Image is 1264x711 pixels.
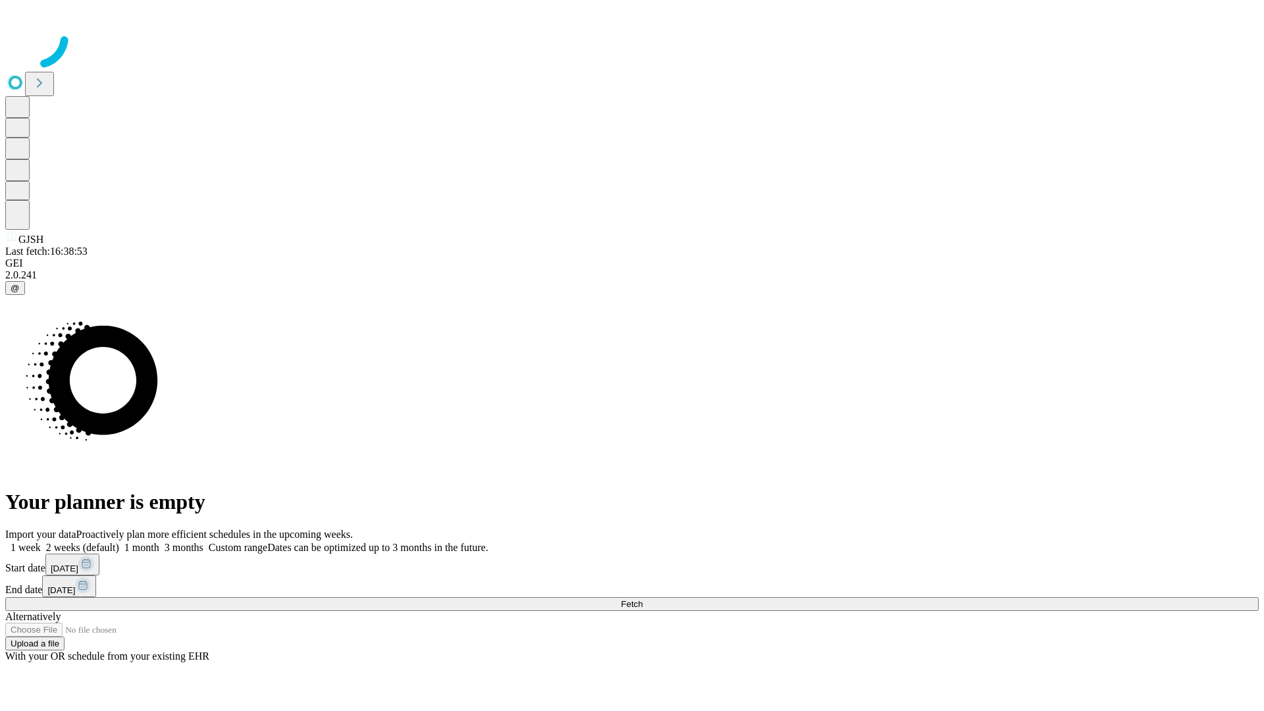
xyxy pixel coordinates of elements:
[47,585,75,595] span: [DATE]
[267,542,488,553] span: Dates can be optimized up to 3 months in the future.
[76,529,353,540] span: Proactively plan more efficient schedules in the upcoming weeks.
[5,269,1259,281] div: 2.0.241
[165,542,203,553] span: 3 months
[5,257,1259,269] div: GEI
[5,597,1259,611] button: Fetch
[5,246,88,257] span: Last fetch: 16:38:53
[5,529,76,540] span: Import your data
[5,637,65,650] button: Upload a file
[621,599,643,609] span: Fetch
[11,283,20,293] span: @
[5,281,25,295] button: @
[46,542,119,553] span: 2 weeks (default)
[209,542,267,553] span: Custom range
[5,490,1259,514] h1: Your planner is empty
[51,564,78,573] span: [DATE]
[45,554,99,575] button: [DATE]
[11,542,41,553] span: 1 week
[5,575,1259,597] div: End date
[42,575,96,597] button: [DATE]
[5,554,1259,575] div: Start date
[18,234,43,245] span: GJSH
[5,650,209,662] span: With your OR schedule from your existing EHR
[5,611,61,622] span: Alternatively
[124,542,159,553] span: 1 month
